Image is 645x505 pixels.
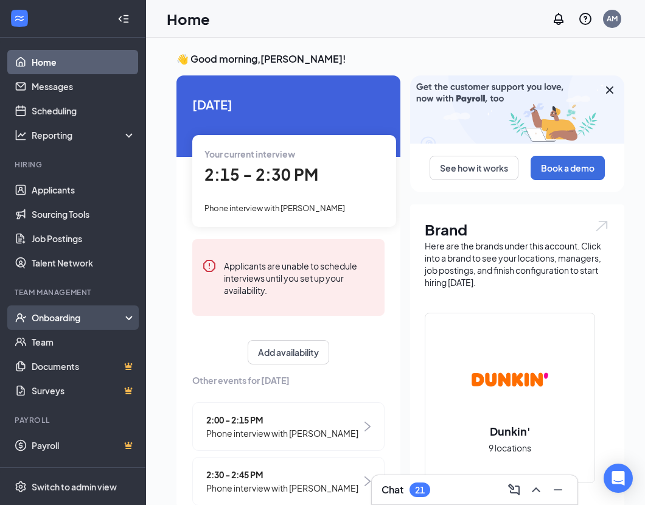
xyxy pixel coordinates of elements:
[578,12,593,26] svg: QuestionInfo
[32,129,136,141] div: Reporting
[551,12,566,26] svg: Notifications
[202,259,217,273] svg: Error
[32,202,136,226] a: Sourcing Tools
[504,480,524,500] button: ComposeMessage
[13,12,26,24] svg: WorkstreamLogo
[204,203,345,213] span: Phone interview with [PERSON_NAME]
[425,240,610,288] div: Here are the brands under this account. Click into a brand to see your locations, managers, job p...
[167,9,210,29] h1: Home
[551,482,565,497] svg: Minimize
[206,481,358,495] span: Phone interview with [PERSON_NAME]
[507,482,521,497] svg: ComposeMessage
[425,219,610,240] h1: Brand
[32,251,136,275] a: Talent Network
[32,74,136,99] a: Messages
[526,480,546,500] button: ChevronUp
[32,178,136,202] a: Applicants
[478,423,543,439] h2: Dunkin'
[32,354,136,378] a: DocumentsCrown
[117,13,130,25] svg: Collapse
[204,164,318,184] span: 2:15 - 2:30 PM
[32,99,136,123] a: Scheduling
[224,259,375,296] div: Applicants are unable to schedule interviews until you set up your availability.
[15,159,133,170] div: Hiring
[430,156,518,180] button: See how it works
[32,226,136,251] a: Job Postings
[602,83,617,97] svg: Cross
[176,52,624,66] h3: 👋 Good morning, [PERSON_NAME] !
[15,481,27,493] svg: Settings
[32,481,117,493] div: Switch to admin view
[471,341,549,419] img: Dunkin'
[15,415,133,425] div: Payroll
[32,330,136,354] a: Team
[548,480,568,500] button: Minimize
[382,483,403,496] h3: Chat
[32,378,136,403] a: SurveysCrown
[32,50,136,74] a: Home
[531,156,605,180] button: Book a demo
[489,441,531,454] span: 9 locations
[529,482,543,497] svg: ChevronUp
[32,433,136,458] a: PayrollCrown
[607,13,618,24] div: AM
[604,464,633,493] div: Open Intercom Messenger
[410,75,624,144] img: payroll-large.gif
[206,427,358,440] span: Phone interview with [PERSON_NAME]
[206,468,358,481] span: 2:30 - 2:45 PM
[192,374,385,387] span: Other events for [DATE]
[206,413,358,427] span: 2:00 - 2:15 PM
[192,95,385,114] span: [DATE]
[594,219,610,233] img: open.6027fd2a22e1237b5b06.svg
[248,340,329,364] button: Add availability
[15,129,27,141] svg: Analysis
[15,312,27,324] svg: UserCheck
[415,485,425,495] div: 21
[204,148,295,159] span: Your current interview
[32,312,125,324] div: Onboarding
[15,287,133,298] div: Team Management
